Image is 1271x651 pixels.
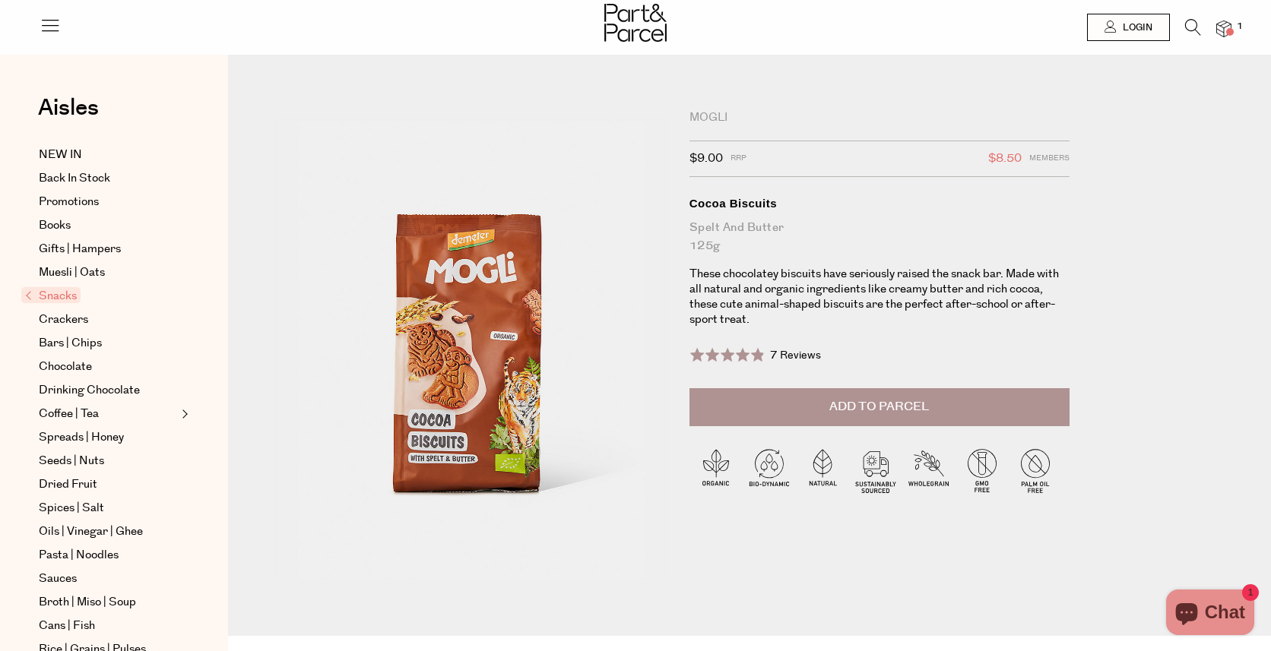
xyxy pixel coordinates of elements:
[988,149,1022,169] span: $8.50
[39,193,177,211] a: Promotions
[39,523,143,541] span: Oils | Vinegar | Ghee
[731,149,746,169] span: RRP
[39,523,177,541] a: Oils | Vinegar | Ghee
[39,405,177,423] a: Coffee | Tea
[39,476,177,494] a: Dried Fruit
[39,169,110,188] span: Back In Stock
[39,570,177,588] a: Sauces
[796,444,849,497] img: P_P-ICONS-Live_Bec_V11_Natural.svg
[1119,21,1152,34] span: Login
[39,405,99,423] span: Coffee | Tea
[39,499,177,517] a: Spices | Salt
[902,444,956,497] img: P_P-ICONS-Live_Bec_V11_Wholegrain.svg
[1162,589,1259,639] inbox-online-store-chat: Shopify online store chat
[39,358,177,376] a: Chocolate
[39,216,71,235] span: Books
[849,444,902,497] img: P_P-ICONS-Live_Bec_V11_Sustainable_Sourced.svg
[178,405,189,423] button: Expand/Collapse Coffee | Tea
[39,193,99,211] span: Promotions
[39,593,136,611] span: Broth | Miso | Soup
[39,169,177,188] a: Back In Stock
[39,546,177,564] a: Pasta | Noodles
[1087,14,1170,41] a: Login
[1233,20,1247,33] span: 1
[39,546,119,564] span: Pasta | Noodles
[39,311,88,329] span: Crackers
[39,617,95,635] span: Cans | Fish
[39,499,104,517] span: Spices | Salt
[39,452,177,470] a: Seeds | Nuts
[39,593,177,611] a: Broth | Miso | Soup
[689,196,1070,211] div: Cocoa Biscuits
[39,264,105,282] span: Muesli | Oats
[39,452,104,470] span: Seeds | Nuts
[38,91,99,125] span: Aisles
[21,287,81,303] span: Snacks
[39,216,177,235] a: Books
[604,4,667,42] img: Part&Parcel
[829,398,929,416] span: Add to Parcel
[39,240,121,258] span: Gifts | Hampers
[689,444,743,497] img: P_P-ICONS-Live_Bec_V11_Organic.svg
[689,219,1070,255] div: Spelt and Butter 125g
[39,358,92,376] span: Chocolate
[1029,149,1070,169] span: Members
[689,267,1070,327] p: These chocolatey biscuits have seriously raised the snack bar. Made with all natural and organic ...
[1009,444,1062,497] img: P_P-ICONS-Live_Bec_V11_Palm_Oil_Free.svg
[689,149,723,169] span: $9.00
[39,428,124,447] span: Spreads | Honey
[39,381,177,400] a: Drinking Chocolate
[39,311,177,329] a: Crackers
[39,428,177,447] a: Spreads | Honey
[39,146,177,164] a: NEW IN
[25,287,177,305] a: Snacks
[743,444,796,497] img: P_P-ICONS-Live_Bec_V11_Bio-Dynamic.svg
[39,334,177,352] a: Bars | Chips
[770,348,821,363] span: 7 Reviews
[39,146,82,164] span: NEW IN
[39,240,177,258] a: Gifts | Hampers
[38,96,99,134] a: Aisles
[689,388,1070,426] button: Add to Parcel
[39,617,177,635] a: Cans | Fish
[1216,21,1231,36] a: 1
[39,381,140,400] span: Drinking Chocolate
[689,110,1070,125] div: MOGLi
[39,476,97,494] span: Dried Fruit
[956,444,1009,497] img: P_P-ICONS-Live_Bec_V11_GMO_Free.svg
[39,334,102,352] span: Bars | Chips
[274,115,667,579] img: Cocoa Biscuits
[39,570,77,588] span: Sauces
[39,264,177,282] a: Muesli | Oats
